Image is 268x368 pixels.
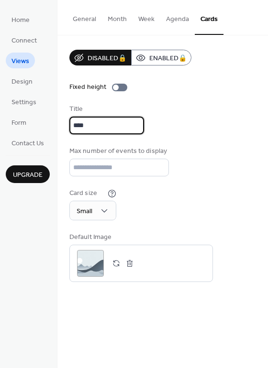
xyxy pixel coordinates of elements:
[6,114,32,130] a: Form
[6,32,43,48] a: Connect
[69,188,106,198] div: Card size
[11,77,33,87] span: Design
[69,232,211,242] div: Default Image
[6,73,38,89] a: Design
[6,53,35,68] a: Views
[13,170,43,180] span: Upgrade
[6,11,35,27] a: Home
[6,165,50,183] button: Upgrade
[11,97,36,108] span: Settings
[69,104,142,114] div: Title
[11,56,29,66] span: Views
[11,36,37,46] span: Connect
[77,250,104,277] div: ;
[77,205,92,218] span: Small
[11,139,44,149] span: Contact Us
[69,82,106,92] div: Fixed height
[11,15,30,25] span: Home
[11,118,26,128] span: Form
[69,146,167,156] div: Max number of events to display
[6,135,50,151] a: Contact Us
[6,94,42,109] a: Settings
